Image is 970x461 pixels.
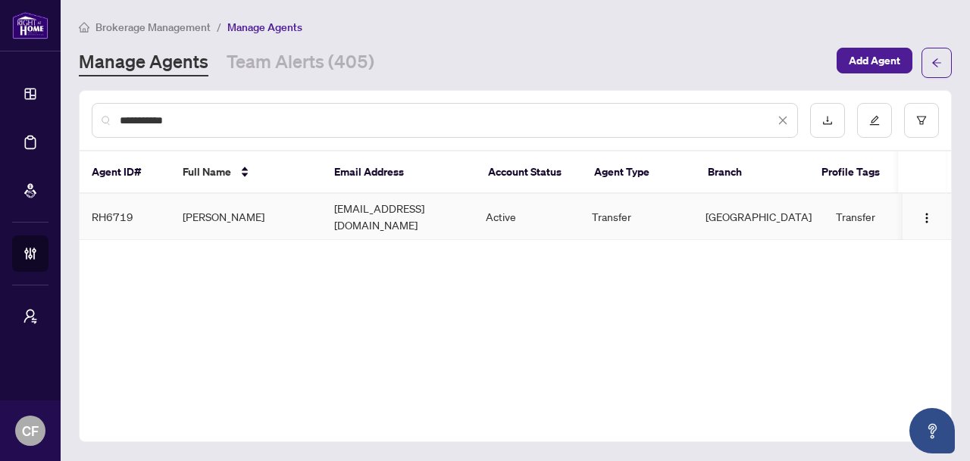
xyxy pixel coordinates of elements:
th: Profile Tags [809,151,938,194]
span: Manage Agents [227,20,302,34]
button: edit [857,103,892,138]
td: [GEOGRAPHIC_DATA] [693,194,824,240]
th: Branch [696,151,809,194]
button: filter [904,103,939,138]
a: Manage Agents [79,49,208,76]
th: Account Status [476,151,582,194]
li: / [217,18,221,36]
td: Transfer [824,194,953,240]
img: Logo [921,212,933,224]
td: [EMAIL_ADDRESS][DOMAIN_NAME] [322,194,474,240]
img: logo [12,11,48,39]
span: close [778,115,788,126]
span: Full Name [183,164,231,180]
button: Add Agent [837,48,912,73]
span: CF [22,420,39,441]
span: filter [916,115,927,126]
span: download [822,115,833,126]
span: edit [869,115,880,126]
button: Logo [915,204,939,229]
th: Full Name [171,151,322,194]
td: RH6719 [80,194,171,240]
td: [PERSON_NAME] [171,194,322,240]
span: home [79,22,89,33]
th: Email Address [322,151,476,194]
span: arrow-left [931,58,942,68]
td: Transfer [580,194,693,240]
a: Team Alerts (405) [227,49,374,76]
span: Add Agent [849,48,900,73]
button: Open asap [909,408,955,453]
button: download [810,103,845,138]
span: user-switch [23,309,38,324]
span: Brokerage Management [95,20,211,34]
td: Active [474,194,580,240]
th: Agent Type [582,151,696,194]
th: Agent ID# [80,151,171,194]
